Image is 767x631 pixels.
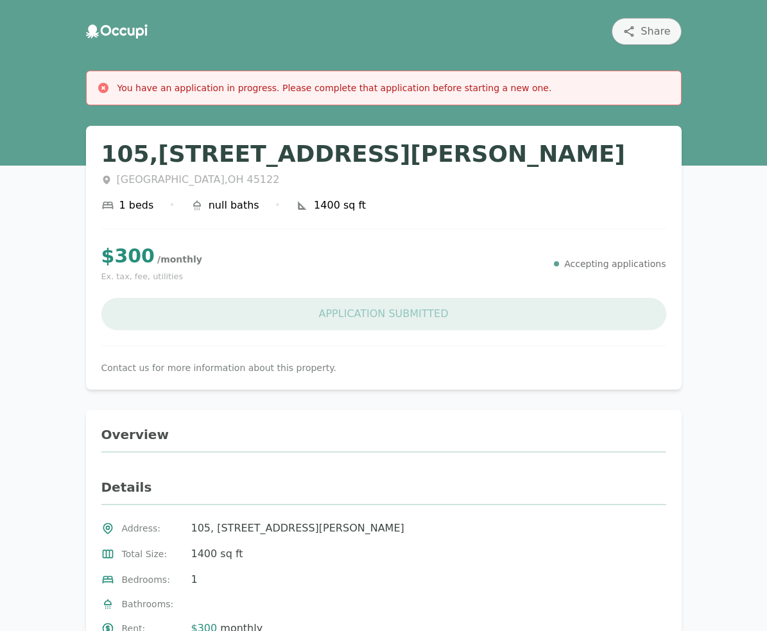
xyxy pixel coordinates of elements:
[314,198,366,213] span: 1400 sq ft
[191,521,404,536] span: 105, [STREET_ADDRESS][PERSON_NAME]
[275,198,280,213] div: •
[157,254,202,264] span: / monthly
[101,478,666,505] h2: Details
[209,198,259,213] span: null baths
[117,82,552,94] div: You have an application in progress. Please complete that application before starting a new one.
[564,257,666,270] p: Accepting applications
[191,546,243,562] span: 1400 sq ft
[641,24,670,39] span: Share
[191,572,198,587] span: 1
[122,573,184,586] span: Bedrooms :
[101,270,202,282] small: Ex. tax, fee, utilities
[101,361,666,374] p: Contact us for more information about this property.
[122,522,184,535] span: Address :
[117,172,280,187] span: [GEOGRAPHIC_DATA] , OH 45122
[169,198,175,213] div: •
[119,198,154,213] span: 1 beds
[101,141,666,167] h1: 105, [STREET_ADDRESS][PERSON_NAME]
[101,426,666,453] h2: Overview
[101,245,202,268] p: $ 300
[122,598,184,610] span: Bathrooms :
[612,18,681,45] button: Share
[122,548,184,560] span: Total Size :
